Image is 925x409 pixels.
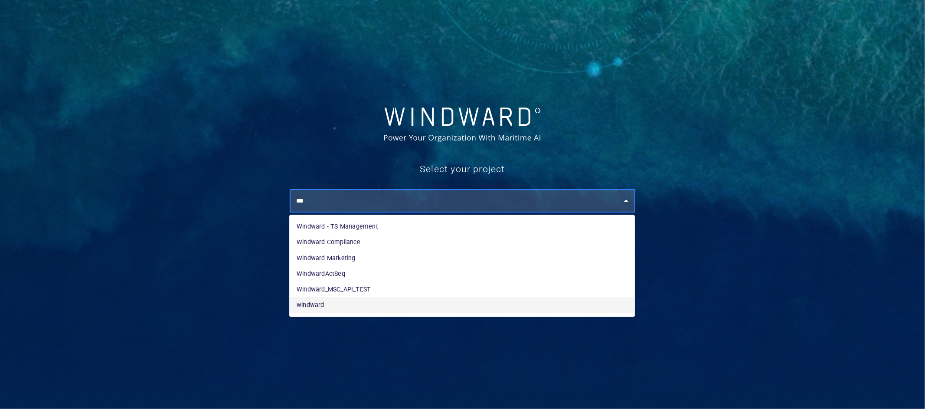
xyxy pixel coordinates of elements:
[290,266,634,281] li: WindwardActSeq
[888,370,918,402] iframe: Chat
[290,234,634,250] li: Windward Compliance
[290,219,634,234] li: Windward - TS Management
[290,297,634,313] li: windward
[290,281,634,297] li: Windward_MSC_API_TEST
[290,163,635,176] h5: Select your project
[290,250,634,266] li: Windward Marketing
[620,195,632,207] button: Close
